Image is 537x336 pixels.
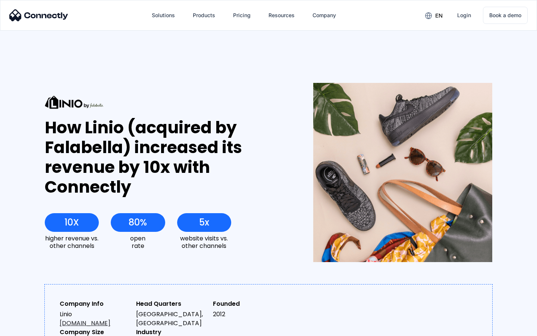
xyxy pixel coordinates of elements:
div: Products [193,10,215,21]
div: Solutions [152,10,175,21]
aside: Language selected: English [7,323,45,333]
div: Founded [213,299,283,308]
div: en [435,10,443,21]
div: 5x [199,217,209,228]
div: website visits vs. other channels [177,235,231,249]
div: Head Quarters [136,299,207,308]
ul: Language list [15,323,45,333]
div: Login [457,10,471,21]
div: higher revenue vs. other channels [45,235,99,249]
div: Company [313,10,336,21]
div: 2012 [213,310,283,319]
a: [DOMAIN_NAME] [60,319,110,327]
div: Linio [60,310,130,328]
div: How Linio (acquired by Falabella) increased its revenue by 10x with Connectly [45,118,286,197]
div: Pricing [233,10,251,21]
div: Resources [268,10,295,21]
a: Book a demo [483,7,528,24]
div: [GEOGRAPHIC_DATA], [GEOGRAPHIC_DATA] [136,310,207,328]
div: open rate [111,235,165,249]
a: Login [451,6,477,24]
div: Company Info [60,299,130,308]
div: 10X [65,217,79,228]
img: Connectly Logo [9,9,68,21]
div: 80% [129,217,147,228]
a: Pricing [227,6,257,24]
